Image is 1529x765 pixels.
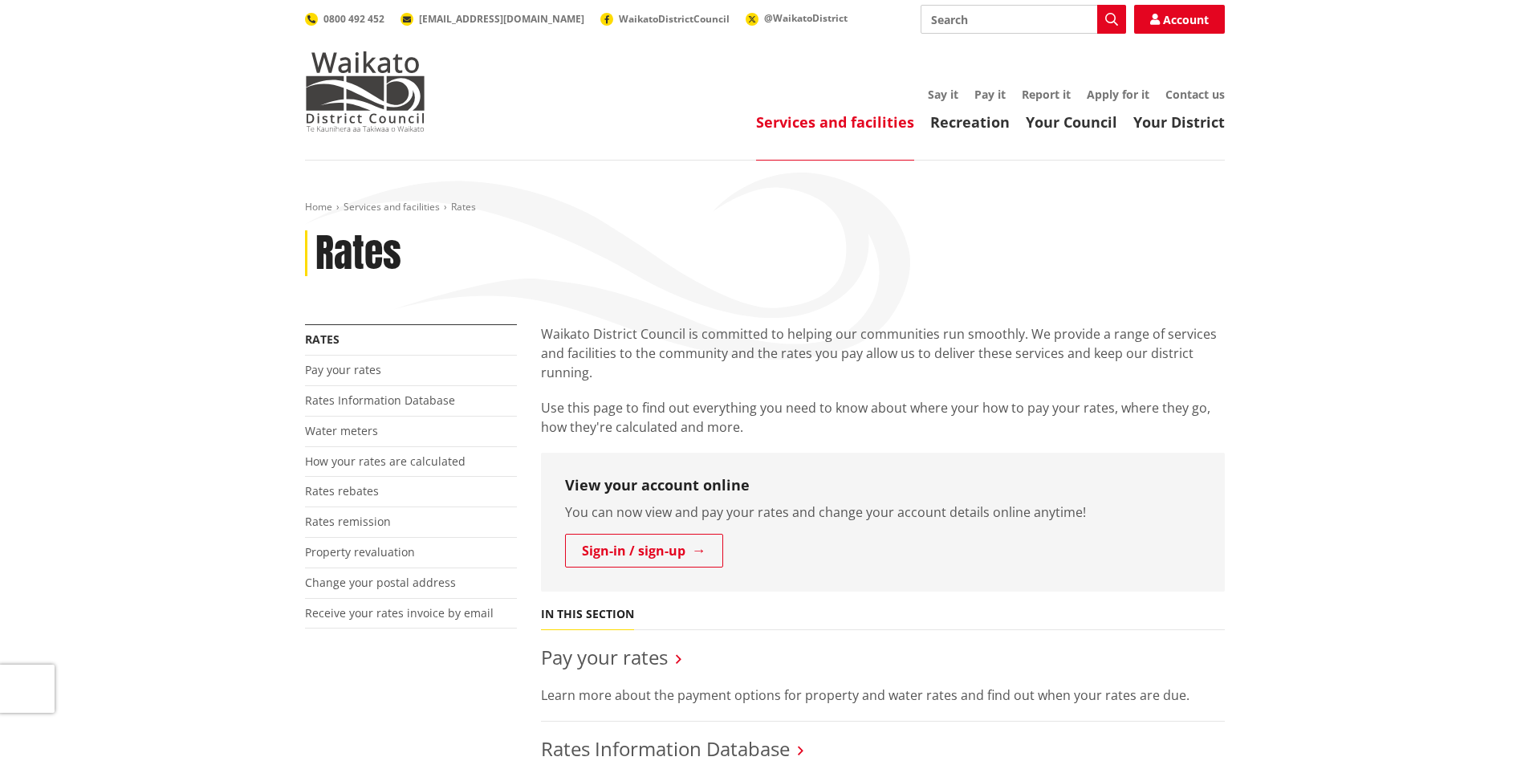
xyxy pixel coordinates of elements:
[419,12,584,26] span: [EMAIL_ADDRESS][DOMAIN_NAME]
[565,477,1201,494] h3: View your account online
[305,544,415,560] a: Property revaluation
[921,5,1126,34] input: Search input
[756,112,914,132] a: Services and facilities
[305,575,456,590] a: Change your postal address
[451,200,476,214] span: Rates
[315,230,401,277] h1: Rates
[930,112,1010,132] a: Recreation
[1087,87,1149,102] a: Apply for it
[323,12,384,26] span: 0800 492 452
[541,324,1225,382] p: Waikato District Council is committed to helping our communities run smoothly. We provide a range...
[305,201,1225,214] nav: breadcrumb
[305,605,494,621] a: Receive your rates invoice by email
[305,454,466,469] a: How your rates are calculated
[1026,112,1117,132] a: Your Council
[305,483,379,498] a: Rates rebates
[305,393,455,408] a: Rates Information Database
[305,514,391,529] a: Rates remission
[401,12,584,26] a: [EMAIL_ADDRESS][DOMAIN_NAME]
[305,200,332,214] a: Home
[1165,87,1225,102] a: Contact us
[541,686,1225,705] p: Learn more about the payment options for property and water rates and find out when your rates ar...
[928,87,958,102] a: Say it
[1133,112,1225,132] a: Your District
[600,12,730,26] a: WaikatoDistrictCouncil
[305,332,340,347] a: Rates
[565,534,723,568] a: Sign-in / sign-up
[344,200,440,214] a: Services and facilities
[565,503,1201,522] p: You can now view and pay your rates and change your account details online anytime!
[1022,87,1071,102] a: Report it
[305,51,425,132] img: Waikato District Council - Te Kaunihera aa Takiwaa o Waikato
[305,12,384,26] a: 0800 492 452
[541,644,668,670] a: Pay your rates
[1134,5,1225,34] a: Account
[619,12,730,26] span: WaikatoDistrictCouncil
[974,87,1006,102] a: Pay it
[541,398,1225,437] p: Use this page to find out everything you need to know about where your how to pay your rates, whe...
[541,608,634,621] h5: In this section
[764,11,848,25] span: @WaikatoDistrict
[746,11,848,25] a: @WaikatoDistrict
[305,423,378,438] a: Water meters
[305,362,381,377] a: Pay your rates
[541,735,790,762] a: Rates Information Database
